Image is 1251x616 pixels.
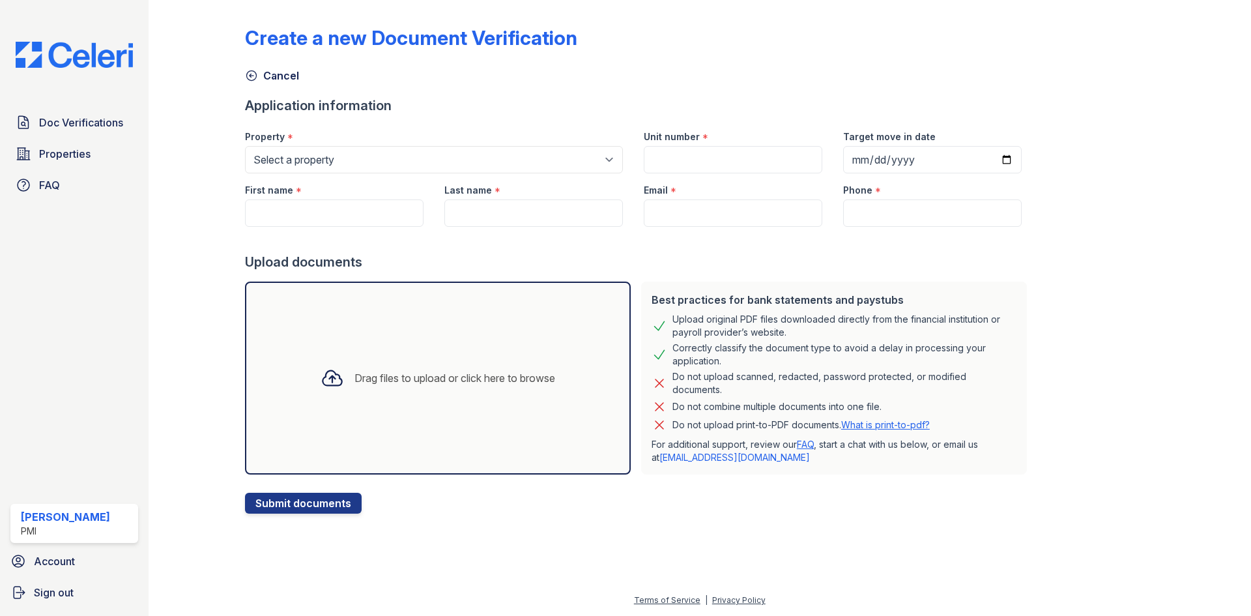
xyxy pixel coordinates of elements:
[843,130,936,143] label: Target move in date
[672,399,882,415] div: Do not combine multiple documents into one file.
[5,42,143,68] img: CE_Logo_Blue-a8612792a0a2168367f1c8372b55b34899dd931a85d93a1a3d3e32e68fde9ad4.png
[672,418,930,432] p: Do not upload print-to-PDF documents.
[712,595,766,605] a: Privacy Policy
[672,313,1016,339] div: Upload original PDF files downloaded directly from the financial institution or payroll provider’...
[10,141,138,167] a: Properties
[843,184,872,197] label: Phone
[797,439,814,450] a: FAQ
[652,438,1016,464] p: For additional support, review our , start a chat with us below, or email us at
[659,452,810,463] a: [EMAIL_ADDRESS][DOMAIN_NAME]
[5,579,143,606] a: Sign out
[705,595,708,605] div: |
[39,115,123,130] span: Doc Verifications
[34,585,74,600] span: Sign out
[245,96,1032,115] div: Application information
[21,509,110,525] div: [PERSON_NAME]
[672,342,1016,368] div: Correctly classify the document type to avoid a delay in processing your application.
[644,184,668,197] label: Email
[39,146,91,162] span: Properties
[644,130,700,143] label: Unit number
[10,110,138,136] a: Doc Verifications
[34,553,75,569] span: Account
[10,172,138,198] a: FAQ
[245,68,299,83] a: Cancel
[5,548,143,574] a: Account
[39,177,60,193] span: FAQ
[245,184,293,197] label: First name
[245,26,577,50] div: Create a new Document Verification
[245,253,1032,271] div: Upload documents
[444,184,492,197] label: Last name
[652,292,1016,308] div: Best practices for bank statements and paystubs
[245,130,285,143] label: Property
[245,493,362,514] button: Submit documents
[672,370,1016,396] div: Do not upload scanned, redacted, password protected, or modified documents.
[354,370,555,386] div: Drag files to upload or click here to browse
[21,525,110,538] div: PMI
[634,595,700,605] a: Terms of Service
[841,419,930,430] a: What is print-to-pdf?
